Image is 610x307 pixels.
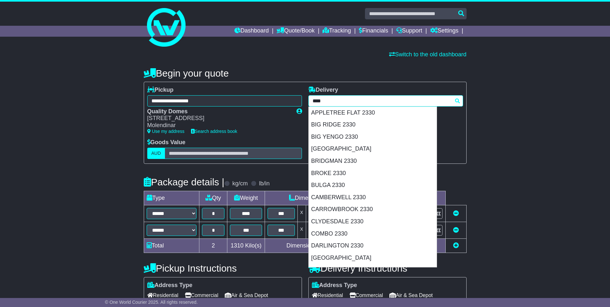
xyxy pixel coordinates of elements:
label: Pickup [147,87,174,94]
div: BIG RIDGE 2330 [309,119,437,131]
label: Delivery [308,87,338,94]
td: x [297,205,306,222]
td: Weight [227,191,265,205]
div: Molendinar [147,122,290,129]
div: APPLETREE FLAT 2330 [309,107,437,119]
span: Air & Sea Depot [389,290,433,300]
span: Residential [147,290,178,300]
label: lb/in [259,180,269,187]
label: AUD [147,148,165,159]
label: Address Type [147,282,193,289]
div: [GEOGRAPHIC_DATA] [309,143,437,155]
span: 1310 [231,242,243,249]
td: Dimensions in Centimetre(s) [265,238,379,253]
a: Tracking [323,26,351,37]
label: kg/cm [232,180,248,187]
div: BRIDGMAN 2330 [309,155,437,167]
span: Residential [312,290,343,300]
h4: Pickup Instructions [144,263,302,274]
span: Air & Sea Depot [225,290,268,300]
td: x [297,222,306,238]
h4: Delivery Instructions [308,263,467,274]
a: Quote/Book [277,26,314,37]
span: © One World Courier 2025. All rights reserved. [105,300,198,305]
td: Total [144,238,199,253]
div: BIG YENGO 2330 [309,131,437,143]
td: Qty [199,191,227,205]
label: Goods Value [147,139,186,146]
div: CARROWBROOK 2330 [309,203,437,216]
div: DUNOLLY 2330 [309,264,437,276]
a: Settings [430,26,459,37]
h4: Begin your quote [144,68,467,79]
h4: Package details | [144,177,224,187]
label: Address Type [312,282,357,289]
a: Add new item [453,242,459,249]
td: Dimensions (L x W x H) [265,191,379,205]
a: Remove this item [453,210,459,217]
span: Commercial [185,290,218,300]
div: BROKE 2330 [309,167,437,180]
td: 2 [199,238,227,253]
div: [STREET_ADDRESS] [147,115,290,122]
td: Type [144,191,199,205]
a: Support [396,26,422,37]
span: Commercial [350,290,383,300]
a: Use my address [147,129,185,134]
td: Kilo(s) [227,238,265,253]
div: COMBO 2330 [309,228,437,240]
a: Remove this item [453,227,459,233]
a: Switch to the old dashboard [389,51,466,58]
a: Financials [359,26,388,37]
div: DARLINGTON 2330 [309,240,437,252]
a: Dashboard [234,26,269,37]
div: [GEOGRAPHIC_DATA] [309,252,437,264]
div: Quality Domes [147,108,290,115]
div: BULGA 2330 [309,179,437,191]
a: Search address book [191,129,237,134]
div: CLYDESDALE 2330 [309,216,437,228]
div: CAMBERWELL 2330 [309,191,437,204]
